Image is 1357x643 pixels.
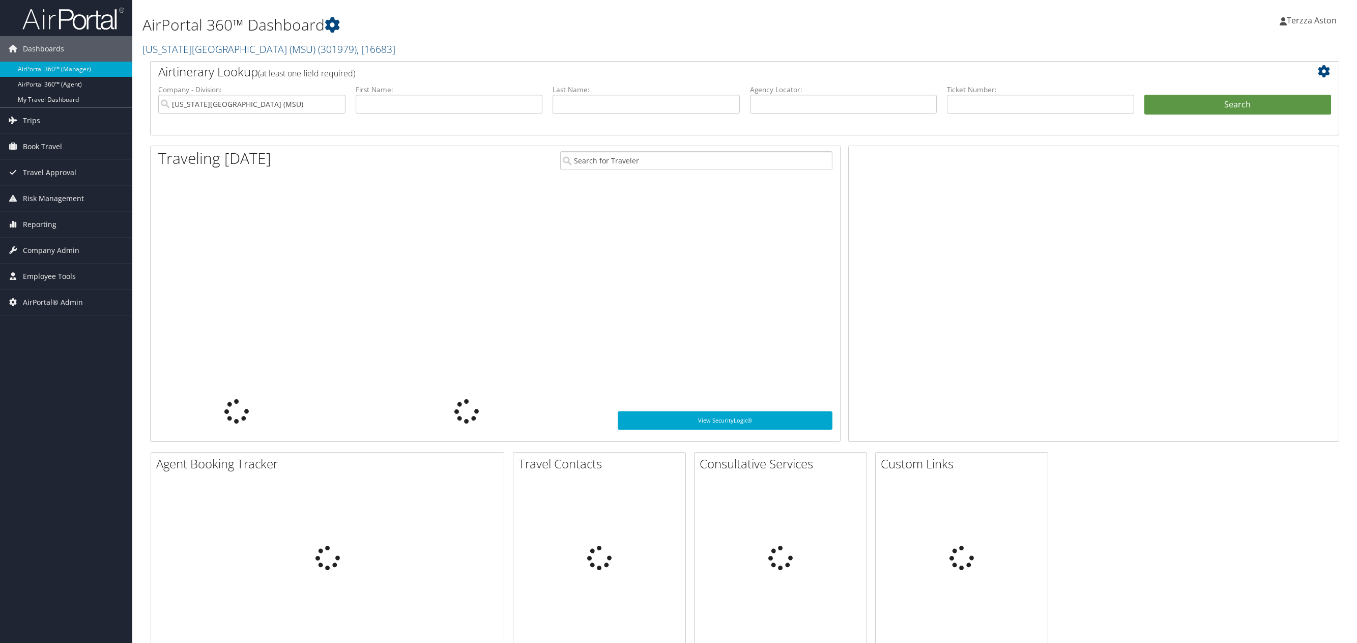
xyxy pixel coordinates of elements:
span: AirPortal® Admin [23,290,83,315]
span: Terzza Aston [1287,15,1337,26]
a: [US_STATE][GEOGRAPHIC_DATA] (MSU) [142,42,395,56]
span: , [ 16683 ] [357,42,395,56]
h1: Traveling [DATE] [158,148,271,169]
h2: Custom Links [881,455,1048,472]
span: ( 301979 ) [318,42,357,56]
img: airportal-logo.png [22,7,124,31]
h2: Consultative Services [700,455,867,472]
h1: AirPortal 360™ Dashboard [142,14,945,36]
span: (at least one field required) [258,68,355,79]
span: Company Admin [23,238,79,263]
span: Trips [23,108,40,133]
span: Reporting [23,212,56,237]
label: First Name: [356,85,543,95]
h2: Travel Contacts [518,455,685,472]
label: Last Name: [553,85,740,95]
span: Travel Approval [23,160,76,185]
span: Employee Tools [23,264,76,289]
label: Agency Locator: [750,85,937,95]
label: Ticket Number: [947,85,1134,95]
h2: Agent Booking Tracker [156,455,504,472]
label: Company - Division: [158,85,345,95]
span: Book Travel [23,134,62,159]
span: Risk Management [23,186,84,211]
button: Search [1144,95,1332,115]
a: Terzza Aston [1280,5,1347,36]
a: View SecurityLogic® [618,411,832,430]
h2: Airtinerary Lookup [158,63,1232,80]
span: Dashboards [23,36,64,62]
input: Search for Traveler [560,151,832,170]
